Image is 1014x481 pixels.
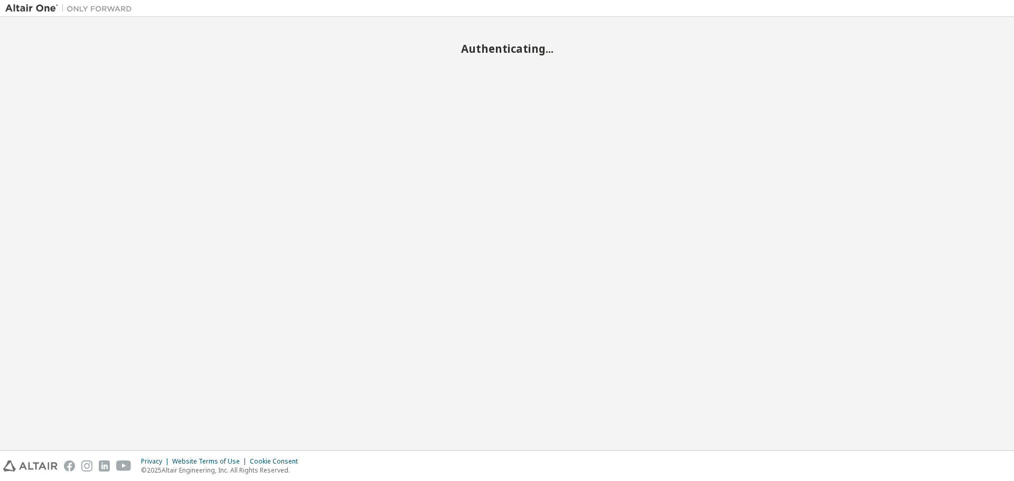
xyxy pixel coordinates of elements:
img: youtube.svg [116,460,132,471]
div: Website Terms of Use [172,457,250,466]
div: Cookie Consent [250,457,304,466]
img: altair_logo.svg [3,460,58,471]
img: linkedin.svg [99,460,110,471]
img: facebook.svg [64,460,75,471]
h2: Authenticating... [5,42,1009,55]
img: instagram.svg [81,460,92,471]
img: Altair One [5,3,137,14]
div: Privacy [141,457,172,466]
p: © 2025 Altair Engineering, Inc. All Rights Reserved. [141,466,304,475]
